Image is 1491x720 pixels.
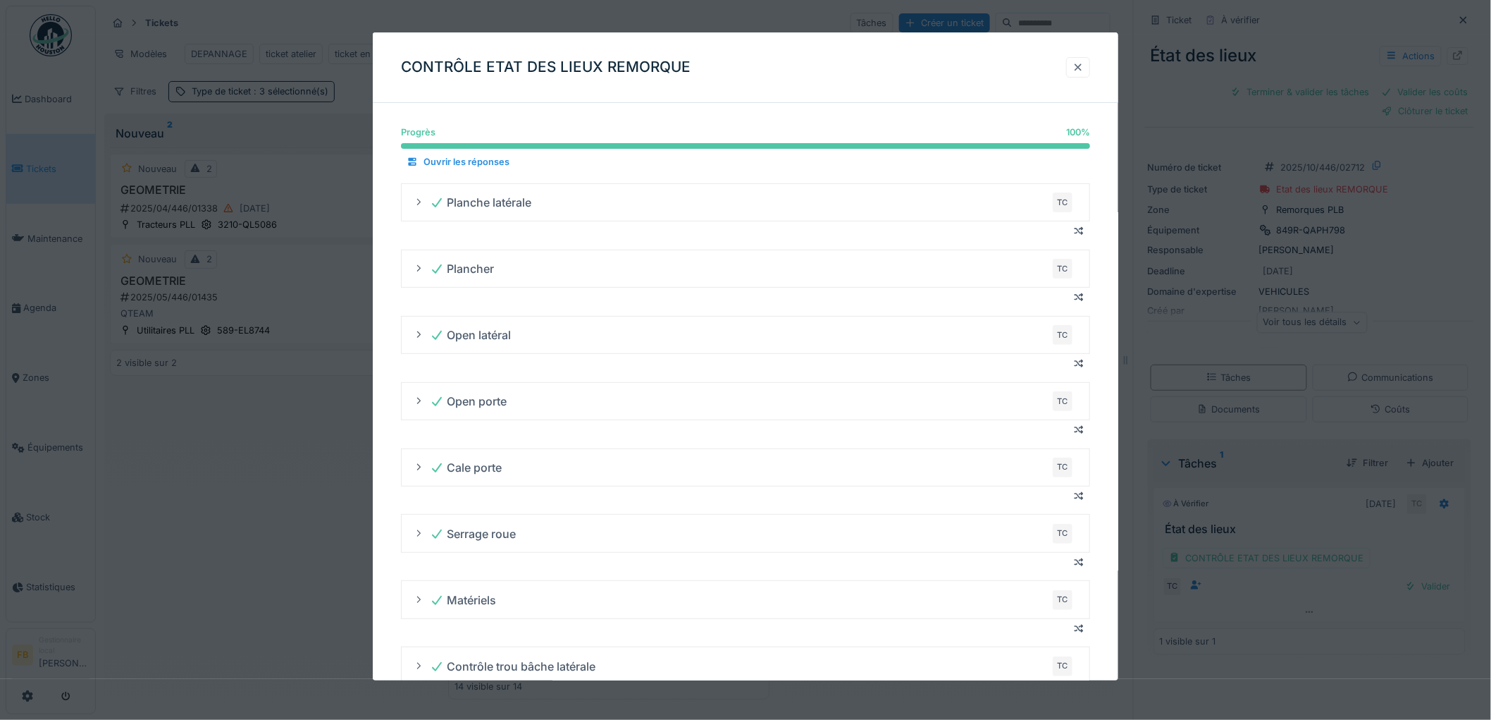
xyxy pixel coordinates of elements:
[401,152,515,171] div: Ouvrir les réponses
[401,126,435,139] div: Progrès
[430,658,595,675] div: Contrôle trou bâche latérale
[430,525,516,542] div: Serrage roue
[1053,193,1072,212] div: TC
[430,327,511,343] div: Open latéral
[407,190,1084,216] summary: Planche latéraleTC
[430,592,496,609] div: Matériels
[1053,259,1072,279] div: TC
[1066,126,1090,139] div: 100 %
[1053,458,1072,477] div: TC
[407,587,1084,613] summary: MatérielsTC
[407,388,1084,414] summary: Open porteTC
[407,520,1084,547] summary: Serrage roueTC
[430,260,494,277] div: Plancher
[401,143,1090,149] progress: 100 %
[407,322,1084,348] summary: Open latéralTC
[430,459,502,476] div: Cale porte
[430,393,507,410] div: Open porte
[1053,325,1072,345] div: TC
[1053,391,1072,411] div: TC
[401,59,691,76] h3: CONTRÔLE ETAT DES LIEUX REMORQUE
[1053,524,1072,544] div: TC
[407,255,1084,281] summary: PlancherTC
[407,454,1084,480] summary: Cale porteTC
[1053,590,1072,610] div: TC
[430,194,531,211] div: Planche latérale
[407,653,1084,679] summary: Contrôle trou bâche latéraleTC
[1053,657,1072,676] div: TC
